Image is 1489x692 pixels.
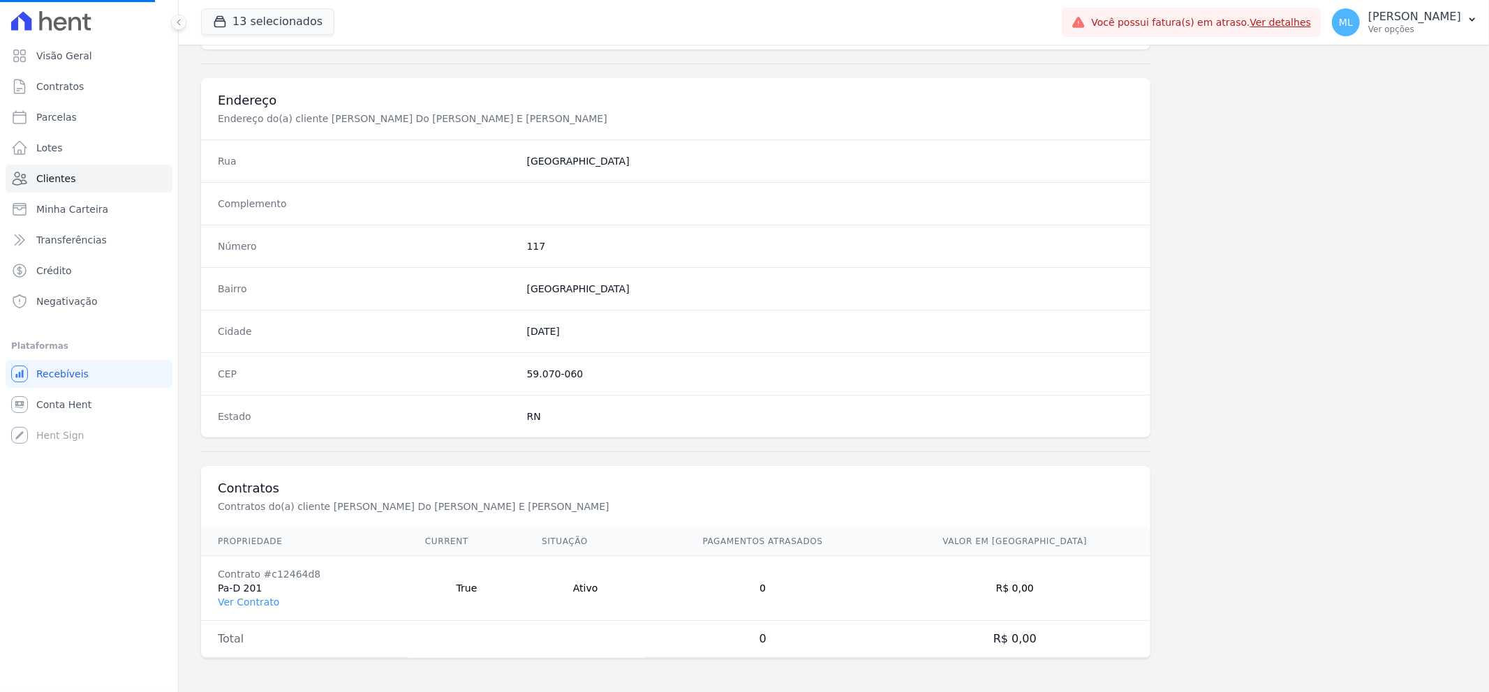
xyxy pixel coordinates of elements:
[218,499,687,513] p: Contratos do(a) cliente [PERSON_NAME] Do [PERSON_NAME] E [PERSON_NAME]
[36,264,72,278] span: Crédito
[36,49,92,63] span: Visão Geral
[880,556,1150,621] td: R$ 0,00
[6,42,172,70] a: Visão Geral
[218,154,516,168] dt: Rua
[218,112,687,126] p: Endereço do(a) cliente [PERSON_NAME] Do [PERSON_NAME] E [PERSON_NAME]
[1091,15,1311,30] span: Você possui fatura(s) em atraso.
[525,527,646,556] th: Situação
[36,233,107,247] span: Transferências
[218,596,279,608] a: Ver Contrato
[6,103,172,131] a: Parcelas
[527,367,1134,381] dd: 59.070-060
[527,154,1134,168] dd: [GEOGRAPHIC_DATA]
[880,527,1150,556] th: Valor em [GEOGRAPHIC_DATA]
[1321,3,1489,42] button: ML [PERSON_NAME] Ver opções
[36,398,91,412] span: Conta Hent
[36,110,77,124] span: Parcelas
[201,621,408,658] td: Total
[36,141,63,155] span: Lotes
[218,282,516,296] dt: Bairro
[6,73,172,100] a: Contratos
[527,324,1134,338] dd: [DATE]
[1339,17,1353,27] span: ML
[36,80,84,93] span: Contratos
[36,294,98,308] span: Negativação
[527,282,1134,296] dd: [GEOGRAPHIC_DATA]
[218,480,1134,497] h3: Contratos
[218,197,516,211] dt: Complemento
[408,556,525,621] td: True
[646,527,880,556] th: Pagamentos Atrasados
[646,556,880,621] td: 0
[201,556,408,621] td: Pa-D 201
[1368,24,1461,35] p: Ver opções
[201,8,334,35] button: 13 selecionados
[11,338,167,354] div: Plataformas
[6,257,172,285] a: Crédito
[218,324,516,338] dt: Cidade
[218,367,516,381] dt: CEP
[218,239,516,253] dt: Número
[1368,10,1461,24] p: [PERSON_NAME]
[6,195,172,223] a: Minha Carteira
[218,567,392,581] div: Contrato #c12464d8
[525,556,646,621] td: Ativo
[201,527,408,556] th: Propriedade
[1250,17,1312,28] a: Ver detalhes
[527,239,1134,253] dd: 117
[880,621,1150,658] td: R$ 0,00
[6,287,172,315] a: Negativação
[6,165,172,193] a: Clientes
[218,92,1134,109] h3: Endereço
[36,367,89,381] span: Recebíveis
[6,391,172,419] a: Conta Hent
[218,409,516,423] dt: Estado
[527,409,1134,423] dd: RN
[6,134,172,162] a: Lotes
[36,202,108,216] span: Minha Carteira
[408,527,525,556] th: Current
[646,621,880,658] td: 0
[6,226,172,254] a: Transferências
[6,360,172,388] a: Recebíveis
[36,172,75,186] span: Clientes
